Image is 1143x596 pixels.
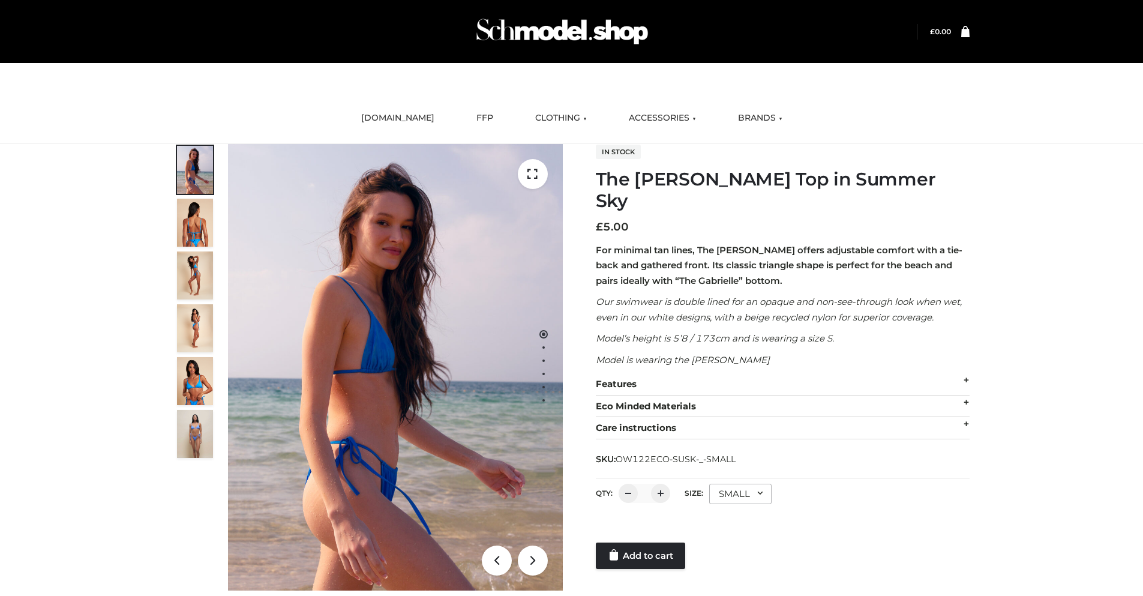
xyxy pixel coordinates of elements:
[596,244,962,286] strong: For minimal tan lines, The [PERSON_NAME] offers adjustable comfort with a tie-back and gathered f...
[228,144,563,591] img: 1.Alex-top_SS-1_4464b1e7-c2c9-4e4b-a62c-58381cd673c0 (1)
[596,220,629,233] bdi: 5.00
[526,105,596,131] a: CLOTHING
[616,454,736,465] span: OW122ECO-SUSK-_-SMALL
[596,396,970,418] div: Eco Minded Materials
[596,373,970,396] div: Features
[596,333,834,344] em: Model’s height is 5’8 / 173cm and is wearing a size S.
[596,296,962,323] em: Our swimwear is double lined for an opaque and non-see-through look when wet, even in our white d...
[596,169,970,212] h1: The [PERSON_NAME] Top in Summer Sky
[352,105,443,131] a: [DOMAIN_NAME]
[177,146,213,194] img: 1.Alex-top_SS-1_4464b1e7-c2c9-4e4b-a62c-58381cd673c0-1.jpg
[685,489,703,498] label: Size:
[472,8,652,55] img: Schmodel Admin 964
[596,543,685,569] a: Add to cart
[620,105,705,131] a: ACCESSORIES
[930,27,935,36] span: £
[177,410,213,458] img: SSVC.jpg
[596,452,737,466] span: SKU:
[177,251,213,300] img: 4.Alex-top_CN-1-1-2.jpg
[467,105,502,131] a: FFP
[930,27,951,36] bdi: 0.00
[596,489,613,498] label: QTY:
[177,199,213,247] img: 5.Alex-top_CN-1-1_1-1.jpg
[177,304,213,352] img: 3.Alex-top_CN-1-1-2.jpg
[709,484,772,504] div: SMALL
[596,417,970,439] div: Care instructions
[729,105,791,131] a: BRANDS
[596,145,641,159] span: In stock
[930,27,951,36] a: £0.00
[596,220,603,233] span: £
[177,357,213,405] img: 2.Alex-top_CN-1-1-2.jpg
[596,354,770,366] em: Model is wearing the [PERSON_NAME]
